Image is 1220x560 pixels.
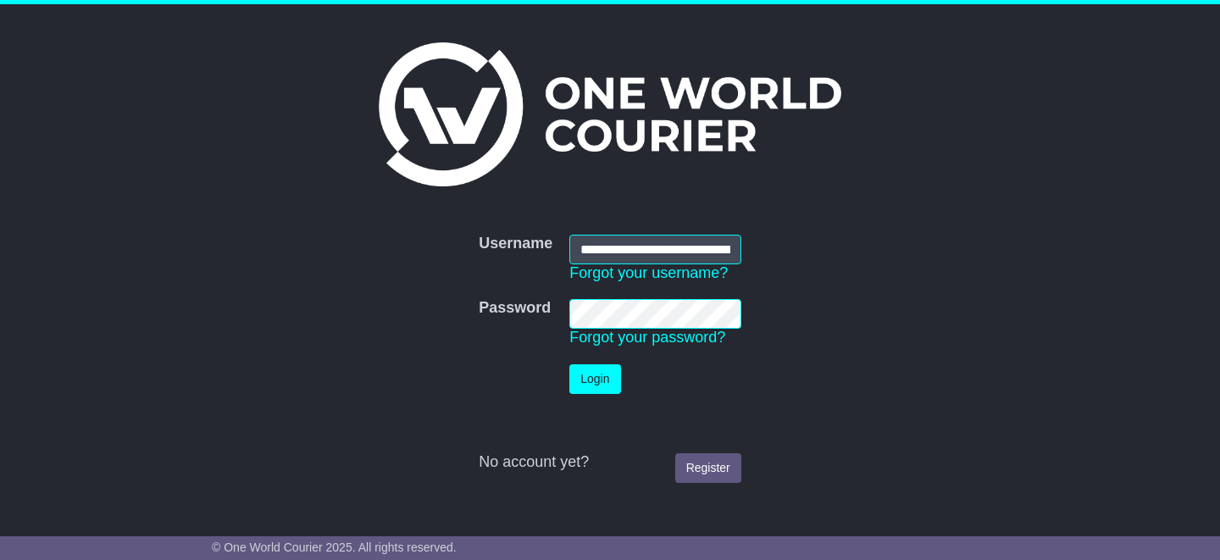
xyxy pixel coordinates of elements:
[479,453,741,472] div: No account yet?
[379,42,841,186] img: One World
[212,541,457,554] span: © One World Courier 2025. All rights reserved.
[569,364,620,394] button: Login
[479,299,551,318] label: Password
[569,329,725,346] a: Forgot your password?
[675,453,741,483] a: Register
[479,235,552,253] label: Username
[569,264,728,281] a: Forgot your username?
